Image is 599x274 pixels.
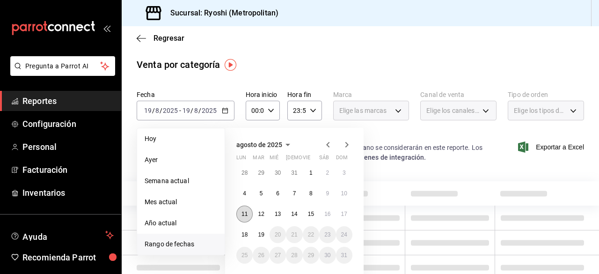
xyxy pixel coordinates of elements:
abbr: 25 de agosto de 2025 [241,252,248,259]
button: 22 de agosto de 2025 [303,226,319,243]
abbr: 22 de agosto de 2025 [308,231,314,238]
abbr: 30 de julio de 2025 [275,170,281,176]
abbr: 1 de agosto de 2025 [309,170,313,176]
abbr: 28 de agosto de 2025 [291,252,297,259]
abbr: 23 de agosto de 2025 [324,231,330,238]
span: Elige los canales de venta [426,106,479,115]
abbr: domingo [336,155,348,164]
button: open_drawer_menu [103,24,110,32]
img: Tooltip marker [225,59,236,71]
input: ---- [201,107,217,114]
abbr: 31 de julio de 2025 [291,170,297,176]
abbr: 5 de agosto de 2025 [260,190,263,197]
button: 4 de agosto de 2025 [236,185,253,202]
button: agosto de 2025 [236,139,293,150]
abbr: 8 de agosto de 2025 [309,190,313,197]
button: Regresar [137,34,184,43]
button: 24 de agosto de 2025 [336,226,352,243]
button: 1 de agosto de 2025 [303,164,319,181]
button: 21 de agosto de 2025 [286,226,302,243]
input: -- [144,107,152,114]
abbr: 21 de agosto de 2025 [291,231,297,238]
span: / [190,107,193,114]
button: 19 de agosto de 2025 [253,226,269,243]
label: Marca [333,91,409,98]
button: Exportar a Excel [520,141,584,153]
button: 31 de julio de 2025 [286,164,302,181]
span: Reportes [22,95,114,107]
span: Inventarios [22,186,114,199]
input: ---- [162,107,178,114]
span: Mes actual [145,197,217,207]
button: 26 de agosto de 2025 [253,247,269,264]
h3: Sucursal: Ryoshi (Metropolitan) [163,7,278,19]
label: Hora inicio [246,91,280,98]
span: / [160,107,162,114]
abbr: 19 de agosto de 2025 [258,231,264,238]
abbr: jueves [286,155,341,164]
label: Tipo de orden [508,91,584,98]
span: Facturación [22,163,114,176]
button: 29 de julio de 2025 [253,164,269,181]
button: 25 de agosto de 2025 [236,247,253,264]
abbr: miércoles [270,155,278,164]
button: 8 de agosto de 2025 [303,185,319,202]
button: 27 de agosto de 2025 [270,247,286,264]
abbr: 27 de agosto de 2025 [275,252,281,259]
button: 31 de agosto de 2025 [336,247,352,264]
button: 18 de agosto de 2025 [236,226,253,243]
button: 30 de agosto de 2025 [319,247,336,264]
span: Ayuda [22,230,102,241]
abbr: 24 de agosto de 2025 [341,231,347,238]
span: Semana actual [145,176,217,186]
abbr: 6 de agosto de 2025 [276,190,279,197]
abbr: 3 de agosto de 2025 [343,170,346,176]
button: 28 de agosto de 2025 [286,247,302,264]
abbr: 20 de agosto de 2025 [275,231,281,238]
abbr: martes [253,155,264,164]
button: 17 de agosto de 2025 [336,206,352,222]
span: Regresar [153,34,184,43]
abbr: lunes [236,155,246,164]
span: / [152,107,155,114]
abbr: 29 de julio de 2025 [258,170,264,176]
button: 30 de julio de 2025 [270,164,286,181]
button: 15 de agosto de 2025 [303,206,319,222]
span: Elige los tipos de orden [514,106,567,115]
span: Ayer [145,155,217,165]
div: Venta por categoría [137,58,220,72]
input: -- [194,107,198,114]
span: Hoy [145,134,217,144]
abbr: 11 de agosto de 2025 [241,211,248,217]
span: Año actual [145,218,217,228]
button: 12 de agosto de 2025 [253,206,269,222]
span: Elige las marcas [339,106,387,115]
abbr: 29 de agosto de 2025 [308,252,314,259]
button: 16 de agosto de 2025 [319,206,336,222]
button: 11 de agosto de 2025 [236,206,253,222]
abbr: viernes [303,155,310,164]
button: 10 de agosto de 2025 [336,185,352,202]
span: Configuración [22,118,114,130]
button: 13 de agosto de 2025 [270,206,286,222]
button: 3 de agosto de 2025 [336,164,352,181]
abbr: 13 de agosto de 2025 [275,211,281,217]
input: -- [182,107,190,114]
a: Pregunta a Parrot AI [7,68,115,78]
abbr: 30 de agosto de 2025 [324,252,330,259]
abbr: 14 de agosto de 2025 [291,211,297,217]
abbr: 4 de agosto de 2025 [243,190,246,197]
button: 6 de agosto de 2025 [270,185,286,202]
abbr: sábado [319,155,329,164]
button: 28 de julio de 2025 [236,164,253,181]
abbr: 2 de agosto de 2025 [326,170,329,176]
abbr: 15 de agosto de 2025 [308,211,314,217]
button: 9 de agosto de 2025 [319,185,336,202]
span: Pregunta a Parrot AI [25,61,101,71]
label: Fecha [137,91,234,98]
button: 29 de agosto de 2025 [303,247,319,264]
button: 23 de agosto de 2025 [319,226,336,243]
abbr: 18 de agosto de 2025 [241,231,248,238]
